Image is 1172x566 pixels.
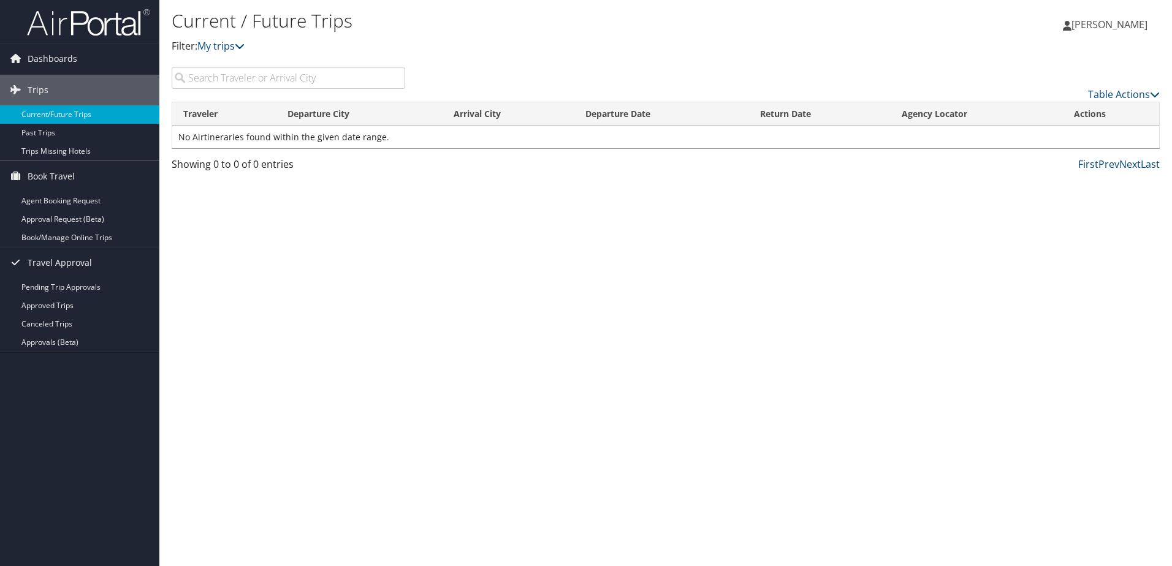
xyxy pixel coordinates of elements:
span: Book Travel [28,161,75,192]
th: Arrival City: activate to sort column ascending [443,102,574,126]
p: Filter: [172,39,831,55]
a: Last [1141,157,1160,171]
a: Next [1119,157,1141,171]
a: First [1078,157,1098,171]
th: Agency Locator: activate to sort column ascending [891,102,1063,126]
h1: Current / Future Trips [172,8,831,34]
div: Showing 0 to 0 of 0 entries [172,157,405,178]
img: airportal-logo.png [27,8,150,37]
th: Departure City: activate to sort column ascending [276,102,443,126]
a: Table Actions [1088,88,1160,101]
td: No Airtineraries found within the given date range. [172,126,1159,148]
a: [PERSON_NAME] [1063,6,1160,43]
span: Trips [28,75,48,105]
span: Dashboards [28,43,77,74]
th: Departure Date: activate to sort column descending [574,102,748,126]
span: [PERSON_NAME] [1071,18,1147,31]
th: Actions [1063,102,1159,126]
input: Search Traveler or Arrival City [172,67,405,89]
th: Traveler: activate to sort column ascending [172,102,276,126]
a: Prev [1098,157,1119,171]
span: Travel Approval [28,247,92,278]
th: Return Date: activate to sort column ascending [749,102,891,126]
a: My trips [197,39,245,53]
